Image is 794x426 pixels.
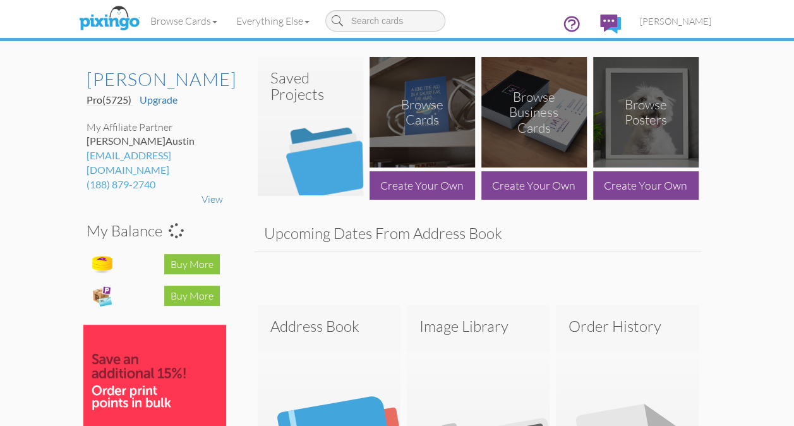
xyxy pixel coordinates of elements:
[258,70,363,196] img: saved-projects2.png
[87,120,223,135] div: My Affiliate Partner
[87,178,223,192] div: (188) 879-2740
[370,171,475,200] div: Create Your Own
[87,94,131,106] span: Pro
[507,88,560,136] div: Browse Business Cards
[140,94,177,106] a: Upgrade
[793,425,794,426] iframe: Chat
[370,57,475,167] img: browse-cards.png
[164,254,220,275] div: Buy More
[419,318,537,334] h3: Image Library
[270,318,388,334] h3: Address Book
[593,171,699,200] div: Create Your Own
[630,5,721,37] a: [PERSON_NAME]
[395,97,448,128] div: Browse Cards
[264,225,692,241] h3: Upcoming Dates From Address Book
[90,252,115,277] img: points-icon.png
[76,3,143,35] img: pixingo logo
[165,135,195,147] span: Austin
[227,5,319,37] a: Everything Else
[90,283,115,308] img: expense-icon.png
[87,94,133,106] a: Pro(5725)
[481,57,587,167] img: browse-business-cards.png
[640,16,711,27] span: [PERSON_NAME]
[87,134,223,149] div: [PERSON_NAME]
[141,5,227,37] a: Browse Cards
[593,57,699,167] img: browse-posters.png
[600,15,621,33] img: comments.svg
[568,318,686,334] h3: Order History
[202,193,223,205] a: View
[164,286,220,307] div: Buy More
[87,70,210,90] h2: [PERSON_NAME]
[87,222,214,239] h3: My Balance
[325,10,445,32] input: Search cards
[102,94,131,106] span: (5725)
[87,70,223,90] a: [PERSON_NAME]
[481,171,587,200] div: Create Your Own
[87,149,223,178] div: [EMAIL_ADDRESS][DOMAIN_NAME]
[270,70,351,103] h3: Saved Projects
[619,97,672,128] div: Browse Posters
